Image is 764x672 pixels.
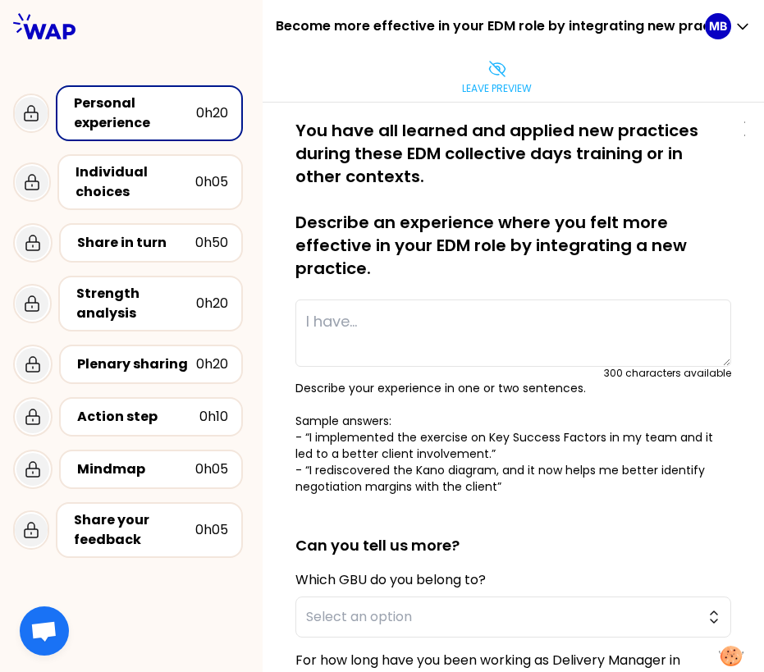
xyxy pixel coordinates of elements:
span: Select an option [306,607,698,627]
div: Personal experience [74,94,196,133]
div: Strength analysis [76,284,196,323]
p: You have all learned and applied new practices during these EDM collective days training or in ot... [295,119,731,280]
div: Plenary sharing [77,354,196,374]
div: Action step [77,407,199,427]
div: 0h05 [195,172,228,192]
button: MB [705,13,751,39]
div: 0h05 [195,520,228,540]
a: Ouvrir le chat [20,606,69,656]
h2: Can you tell us more? [295,508,731,557]
div: Share in turn [77,233,195,253]
div: 0h20 [196,354,228,374]
div: 300 characters available [604,367,731,380]
div: Share your feedback [74,510,195,550]
div: Individual choices [75,162,195,202]
div: 0h10 [199,407,228,427]
div: 0h20 [196,294,228,313]
p: MB [709,18,727,34]
div: 0h05 [195,459,228,479]
div: 0h50 [195,233,228,253]
button: Select an option [295,597,731,638]
p: Leave preview [462,82,532,95]
div: Mindmap [77,459,195,479]
div: 0h20 [196,103,228,123]
p: Describe your experience in one or two sentences. Sample answers: - “I implemented the exercise o... [295,380,731,495]
button: Leave preview [455,53,538,102]
label: Which GBU do you belong to? [295,570,486,589]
